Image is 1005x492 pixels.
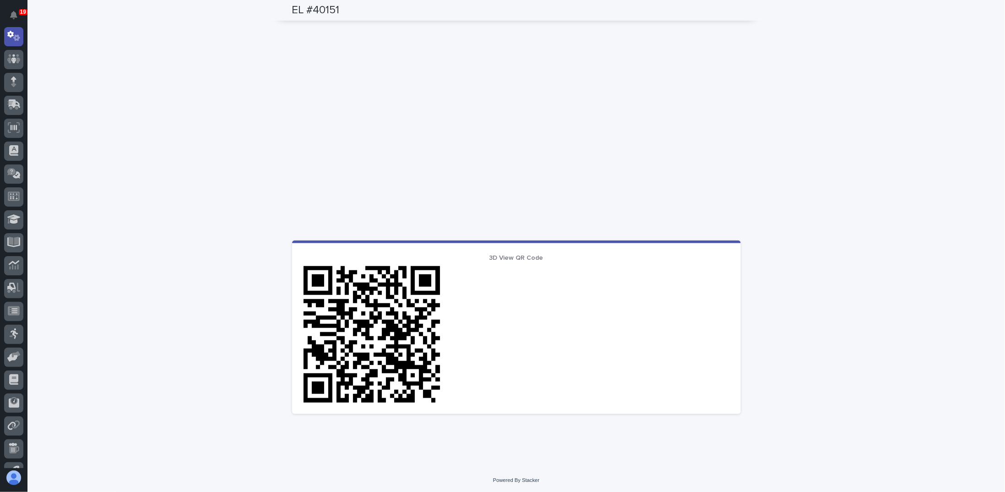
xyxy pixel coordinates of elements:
button: users-avatar [4,468,23,487]
a: Powered By Stacker [493,477,539,483]
iframe: Model View [292,11,741,241]
p: 19 [20,9,26,15]
span: 3D View QR Code [489,255,543,261]
h2: EL #40151 [292,4,340,17]
img: QR Code [303,266,440,403]
button: Notifications [4,5,23,25]
div: Notifications19 [11,11,23,26]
